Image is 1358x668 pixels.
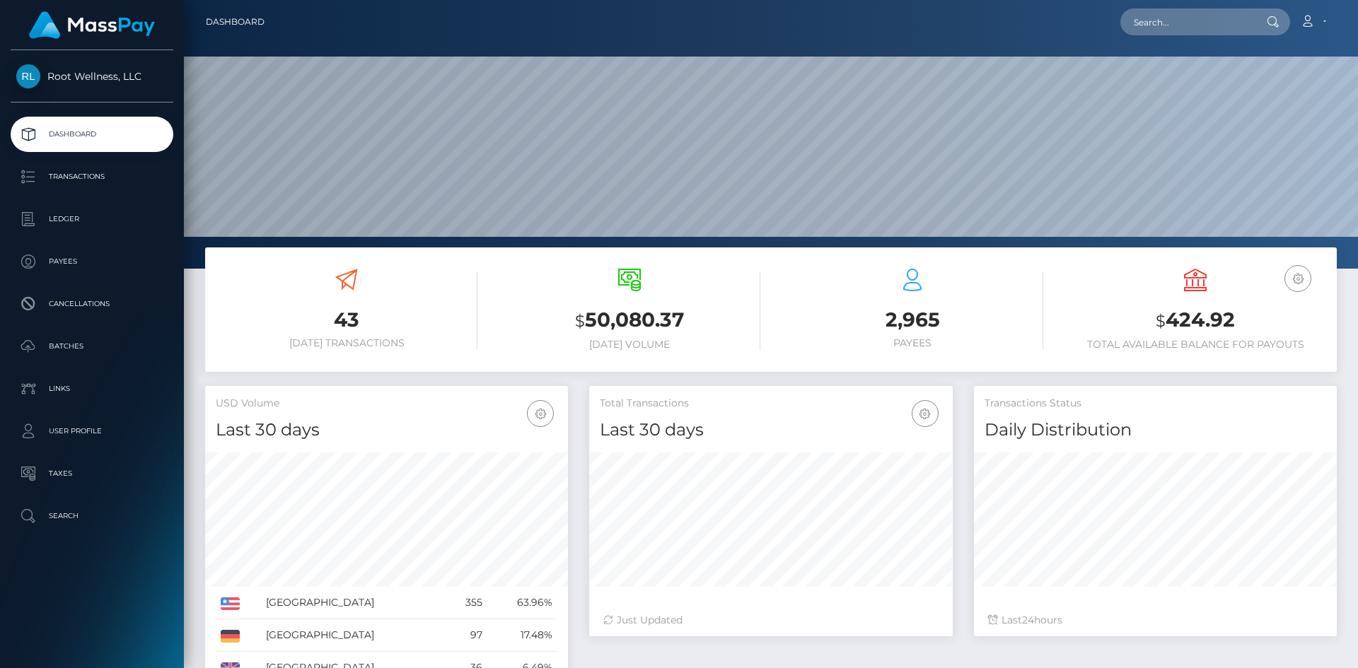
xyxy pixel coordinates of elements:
a: Taxes [11,456,173,491]
h6: Payees [782,337,1043,349]
img: US.png [221,597,240,610]
small: $ [1156,311,1166,331]
p: Search [16,505,168,527]
p: Links [16,378,168,399]
img: DE.png [221,630,240,643]
span: 24 [1022,614,1034,626]
p: Transactions [16,166,168,187]
a: Search [11,498,173,534]
h6: [DATE] Volume [499,339,760,351]
h3: 50,080.37 [499,306,760,335]
p: Batches [16,336,168,357]
div: Last hours [988,613,1323,628]
td: [GEOGRAPHIC_DATA] [261,587,445,619]
p: User Profile [16,421,168,442]
div: Just Updated [603,613,938,628]
p: Payees [16,251,168,272]
h4: Daily Distribution [985,418,1326,443]
p: Dashboard [16,124,168,145]
a: Cancellations [11,286,173,322]
td: 17.48% [487,619,558,652]
h6: [DATE] Transactions [216,337,477,349]
a: Dashboard [11,117,173,152]
td: [GEOGRAPHIC_DATA] [261,619,445,652]
h3: 43 [216,306,477,334]
h4: Last 30 days [600,418,941,443]
h6: Total Available Balance for Payouts [1064,339,1326,351]
td: 63.96% [487,587,558,619]
img: Root Wellness, LLC [16,64,40,88]
small: $ [575,311,585,331]
img: MassPay Logo [29,11,155,39]
a: Batches [11,329,173,364]
p: Taxes [16,463,168,484]
a: Links [11,371,173,406]
h3: 424.92 [1064,306,1326,335]
input: Search... [1120,8,1253,35]
h5: Total Transactions [600,397,941,411]
td: 97 [445,619,487,652]
span: Root Wellness, LLC [11,70,173,83]
a: Ledger [11,201,173,237]
p: Ledger [16,209,168,230]
a: Payees [11,244,173,279]
a: Dashboard [206,7,265,37]
td: 355 [445,587,487,619]
h4: Last 30 days [216,418,557,443]
a: User Profile [11,414,173,449]
h3: 2,965 [782,306,1043,334]
h5: Transactions Status [985,397,1326,411]
h5: USD Volume [216,397,557,411]
p: Cancellations [16,293,168,315]
a: Transactions [11,159,173,194]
